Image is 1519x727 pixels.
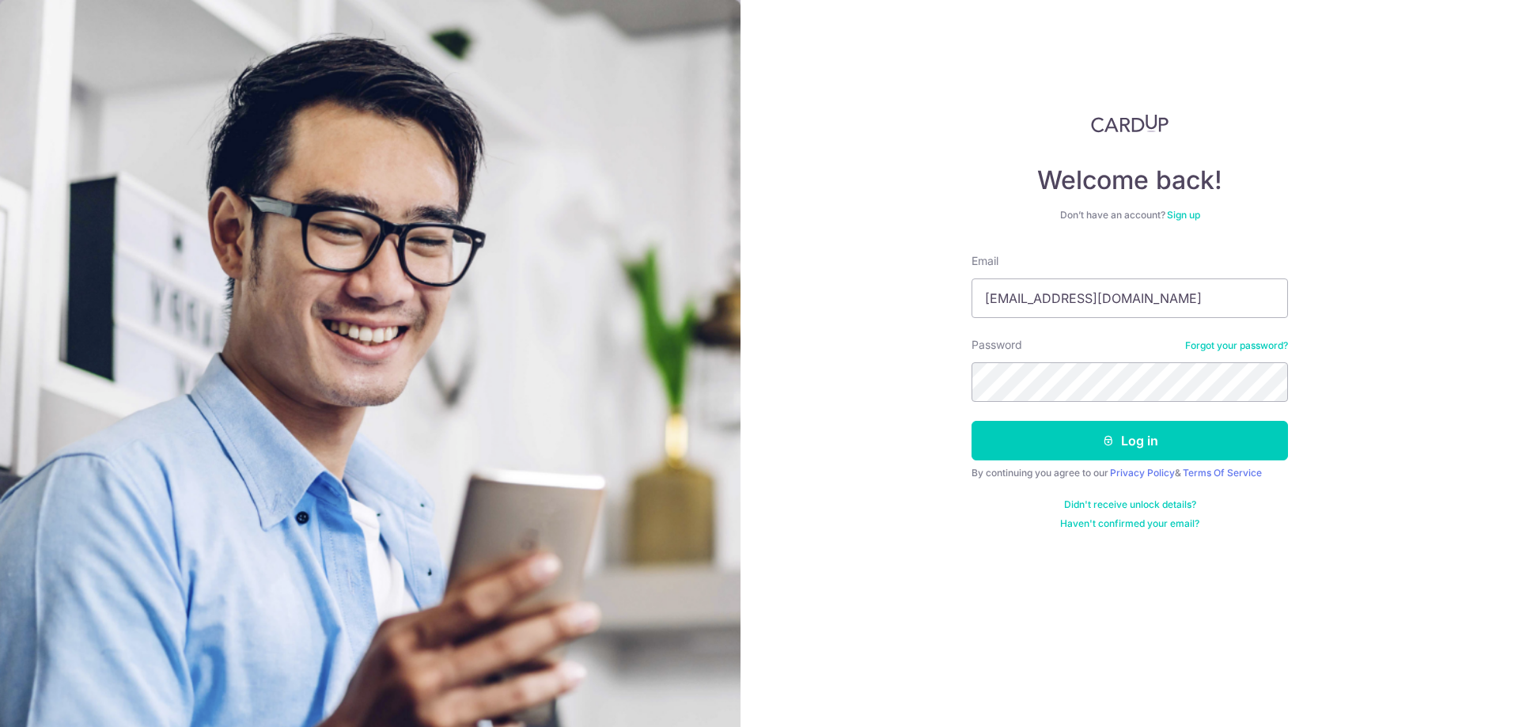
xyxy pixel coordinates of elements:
a: Forgot your password? [1185,339,1288,352]
a: Sign up [1167,209,1200,221]
a: Terms Of Service [1183,467,1262,479]
a: Didn't receive unlock details? [1064,498,1196,511]
img: CardUp Logo [1091,114,1169,133]
div: Don’t have an account? [972,209,1288,222]
button: Log in [972,421,1288,460]
label: Password [972,337,1022,353]
div: By continuing you agree to our & [972,467,1288,479]
a: Privacy Policy [1110,467,1175,479]
label: Email [972,253,998,269]
a: Haven't confirmed your email? [1060,517,1199,530]
input: Enter your Email [972,278,1288,318]
h4: Welcome back! [972,165,1288,196]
